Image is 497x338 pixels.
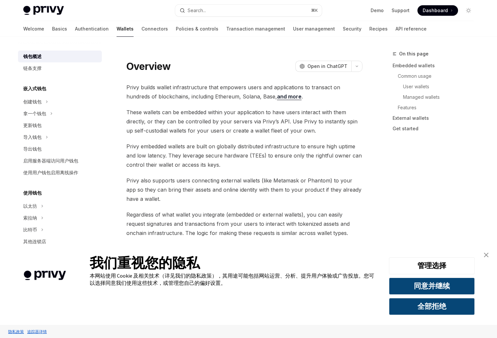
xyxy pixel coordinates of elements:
[393,71,479,81] a: Common usage
[277,93,302,100] a: and more
[389,278,475,295] button: 同意并继续
[126,83,362,101] span: Privy builds wallet infrastructure that empowers users and applications to transact on hundreds o...
[126,142,362,169] span: Privy embedded wallets are built on globally distributed infrastructure to ensure high uptime and...
[23,99,42,104] font: 创建钱包
[23,203,37,209] font: 以太坊
[18,224,102,236] button: 切换比特币部分
[417,302,446,311] font: 全部拒绝
[23,134,42,140] font: 导入钱包
[396,21,427,37] a: API reference
[417,261,446,270] font: 管理选择
[90,272,374,286] font: 本网站使用 Cookie 及相关技术（详见我们的隐私政策），其用途可能包括网站运营、分析、提升用户体验或广告投放。您可以选择同意我们使用这些技术，或管理您自己的偏好设置。
[417,5,458,16] a: Dashboard
[389,257,475,274] button: 管理选择
[393,102,479,113] a: Features
[18,131,102,143] button: 切换导入钱包部分
[480,248,493,262] a: 关闭横幅
[343,21,361,37] a: Security
[369,21,388,37] a: Recipes
[293,21,335,37] a: User management
[18,119,102,131] a: 更新钱包
[18,108,102,119] button: 切换获取钱包部分
[23,6,64,15] img: light logo
[52,21,67,37] a: Basics
[18,155,102,167] a: 启用服务器端访问用户钱包
[10,261,80,290] img: 公司徽标
[307,63,347,70] span: Open in ChatGPT
[126,210,362,238] span: Regardless of what wallet you integrate (embedded or external wallets), you can easily request si...
[295,61,351,72] button: Open in ChatGPT
[90,254,200,271] font: 我们重视您的隐私
[423,7,448,14] span: Dashboard
[23,53,42,59] font: 钱包概述
[75,21,109,37] a: Authentication
[18,96,102,108] button: 切换创建钱包部分
[176,21,218,37] a: Policies & controls
[463,5,474,16] button: Toggle dark mode
[226,21,285,37] a: Transaction management
[126,108,362,135] span: These wallets can be embedded within your application to have users interact with them directly, ...
[23,65,42,71] font: 链条支撑
[23,111,46,116] font: 拿一个钱包
[8,329,24,334] font: 隐私政策
[18,51,102,62] a: 钱包概述
[26,326,48,337] a: 追踪器详情
[393,81,479,92] a: User wallets
[23,215,37,221] font: 索拉纳
[23,21,44,37] a: Welcome
[399,50,429,58] span: On this page
[141,21,168,37] a: Connectors
[393,92,479,102] a: Managed wallets
[393,113,479,123] a: External wallets
[311,8,318,13] span: ⌘ K
[27,329,47,334] font: 追踪器详情
[18,143,102,155] a: 导出钱包
[414,281,450,290] font: 同意并继续
[392,7,410,14] a: Support
[23,146,42,152] font: 导出钱包
[23,122,42,128] font: 更新钱包
[371,7,384,14] a: Demo
[23,190,42,196] font: 使用钱包
[484,253,488,257] img: 关闭横幅
[23,158,78,163] font: 启用服务器端访问用户钱包
[23,170,78,175] font: 使用用户钱包启用离线操作
[18,167,102,179] a: 使用用户钱包启用离线操作
[23,227,37,232] font: 比特币
[126,60,171,72] h1: Overview
[389,298,475,315] button: 全部拒绝
[393,123,479,134] a: Get started
[175,5,322,16] button: Open search
[18,62,102,74] a: 链条支撑
[117,21,134,37] a: Wallets
[23,239,46,244] font: 其他连锁店
[18,200,102,212] button: 切换以太坊部分
[23,86,46,91] font: 嵌入式钱包
[188,7,206,14] div: Search...
[18,212,102,224] button: 切换 Solana 部分
[393,60,479,71] a: Embedded wallets
[18,236,102,247] a: 其他连锁店
[7,326,26,337] a: 隐私政策
[126,176,362,203] span: Privy also supports users connecting external wallets (like Metamask or Phantom) to your app so t...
